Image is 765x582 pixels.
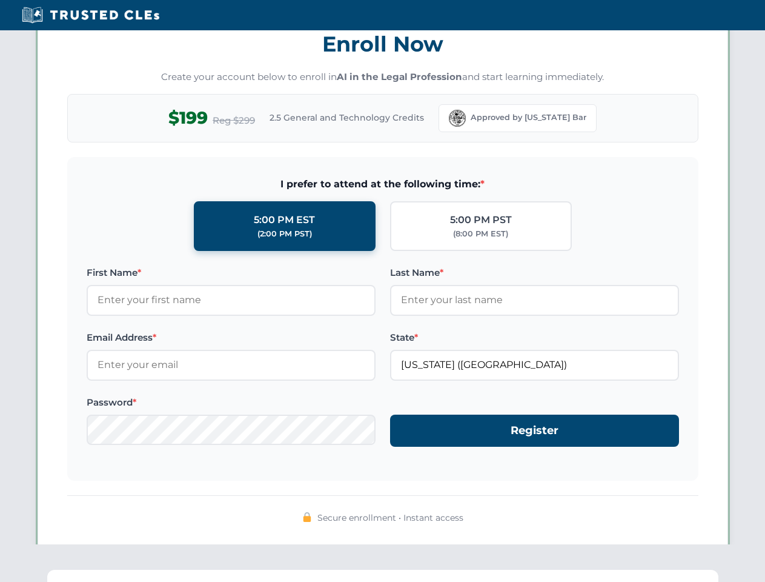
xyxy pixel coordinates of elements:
[471,112,586,124] span: Approved by [US_STATE] Bar
[390,266,679,280] label: Last Name
[87,285,376,315] input: Enter your first name
[390,285,679,315] input: Enter your last name
[317,511,463,524] span: Secure enrollment • Instant access
[257,228,312,240] div: (2:00 PM PST)
[270,111,424,124] span: 2.5 General and Technology Credits
[390,415,679,447] button: Register
[67,70,698,84] p: Create your account below to enroll in and start learning immediately.
[449,110,466,127] img: Florida Bar
[67,25,698,63] h3: Enroll Now
[453,228,508,240] div: (8:00 PM EST)
[390,330,679,345] label: State
[87,330,376,345] label: Email Address
[254,212,315,228] div: 5:00 PM EST
[18,6,163,24] img: Trusted CLEs
[337,71,462,82] strong: AI in the Legal Profession
[213,113,255,128] span: Reg $299
[302,512,312,522] img: 🔒
[87,350,376,380] input: Enter your email
[450,212,512,228] div: 5:00 PM PST
[168,104,208,132] span: $199
[87,395,376,410] label: Password
[87,266,376,280] label: First Name
[87,176,679,192] span: I prefer to attend at the following time:
[390,350,679,380] input: Florida (FL)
